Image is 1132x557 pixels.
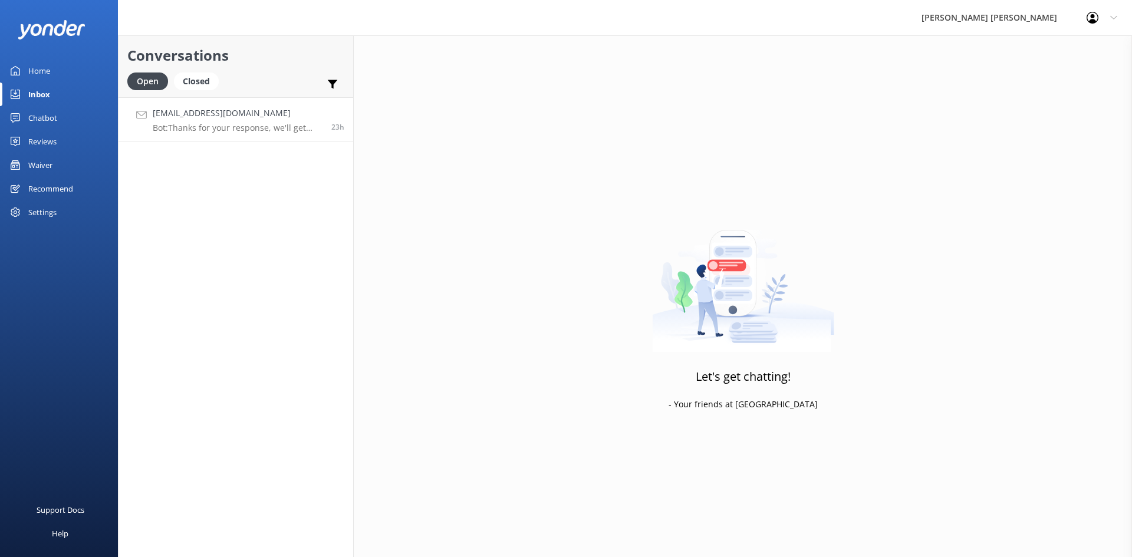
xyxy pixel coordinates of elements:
[669,398,818,411] p: - Your friends at [GEOGRAPHIC_DATA]
[52,522,68,545] div: Help
[331,122,344,132] span: Aug 22 2025 03:23pm (UTC +12:00) Pacific/Auckland
[119,97,353,141] a: [EMAIL_ADDRESS][DOMAIN_NAME]Bot:Thanks for your response, we'll get back to you as soon as we can...
[127,72,168,90] div: Open
[127,74,174,87] a: Open
[28,83,50,106] div: Inbox
[28,153,52,177] div: Waiver
[28,59,50,83] div: Home
[127,44,344,67] h2: Conversations
[37,498,84,522] div: Support Docs
[153,123,323,133] p: Bot: Thanks for your response, we'll get back to you as soon as we can during opening hours.
[696,367,791,386] h3: Let's get chatting!
[28,177,73,200] div: Recommend
[18,20,85,39] img: yonder-white-logo.png
[652,205,834,352] img: artwork of a man stealing a conversation from at giant smartphone
[28,106,57,130] div: Chatbot
[174,74,225,87] a: Closed
[153,107,323,120] h4: [EMAIL_ADDRESS][DOMAIN_NAME]
[174,72,219,90] div: Closed
[28,130,57,153] div: Reviews
[28,200,57,224] div: Settings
